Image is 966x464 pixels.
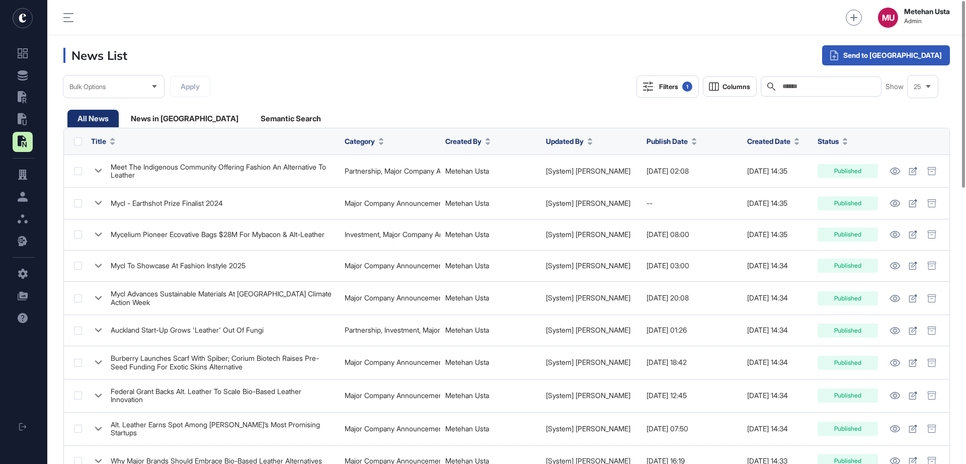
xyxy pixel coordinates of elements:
[345,358,435,366] div: Major Company Announcement, Investment, Partnership
[747,230,808,239] div: [DATE] 14:35
[345,425,435,433] div: Major Company Announcement
[345,136,384,146] button: Category
[445,293,489,302] a: Metehan Usta
[67,110,119,127] div: All News
[747,326,808,334] div: [DATE] 14:34
[904,18,950,25] span: Admin
[818,356,878,370] div: Published
[111,262,246,270] div: Mycl To Showcase At Fashion Instyle 2025
[111,230,325,239] div: Mycelium Pioneer Ecovative Bags $28M For Mybacon & Alt-Leather
[747,294,808,302] div: [DATE] 14:34
[546,136,584,146] span: Updated By
[647,136,697,146] button: Publish Date
[345,262,435,270] div: Major Company Announcement
[69,83,106,91] span: Bulk Options
[546,293,630,302] a: [System] [PERSON_NAME]
[546,136,593,146] button: Updated By
[445,167,489,175] a: Metehan Usta
[546,199,630,207] a: [System] [PERSON_NAME]
[747,167,808,175] div: [DATE] 14:35
[747,358,808,366] div: [DATE] 14:34
[445,424,489,433] a: Metehan Usta
[647,136,688,146] span: Publish Date
[703,76,757,97] button: Columns
[647,425,737,433] div: [DATE] 07:50
[251,110,331,127] div: Semantic Search
[818,196,878,210] div: Published
[878,8,898,28] button: MU
[546,424,630,433] a: [System] [PERSON_NAME]
[818,324,878,338] div: Published
[111,326,264,334] div: Auckland Start-Up Grows 'Leather' Out Of Fungi
[111,290,335,306] div: Mycl Advances Sustainable Materials At [GEOGRAPHIC_DATA] Climate Action Week
[345,199,435,207] div: Major Company Announcement
[111,354,335,371] div: Burberry Launches Scarf With Spiber; Corium Biotech Raises Pre-Seed Funding For Exotic Skins Alte...
[345,136,375,146] span: Category
[91,136,106,146] span: Title
[345,326,435,334] div: Partnership, Investment, Major Company Announcement
[345,230,435,239] div: Investment, Major Company Announcement
[445,136,481,146] span: Created By
[886,83,904,91] span: Show
[747,425,808,433] div: [DATE] 14:34
[747,262,808,270] div: [DATE] 14:34
[345,294,435,302] div: Major Company Announcement
[546,261,630,270] a: [System] [PERSON_NAME]
[647,326,737,334] div: [DATE] 01:26
[111,199,223,207] div: Mycl - Earthshot Prize Finalist 2024
[111,421,335,437] div: Alt. Leather Earns Spot Among [PERSON_NAME]’s Most Promising Startups
[546,230,630,239] a: [System] [PERSON_NAME]
[445,326,489,334] a: Metehan Usta
[345,167,435,175] div: Partnership, Major Company Announcement
[546,167,630,175] a: [System] [PERSON_NAME]
[747,392,808,400] div: [DATE] 14:34
[747,136,790,146] span: Created Date
[747,199,808,207] div: [DATE] 14:35
[121,110,249,127] div: News in [GEOGRAPHIC_DATA]
[914,83,921,91] span: 25
[659,82,692,92] div: Filters
[546,326,630,334] a: [System] [PERSON_NAME]
[747,136,799,146] button: Created Date
[636,75,699,98] button: Filters1
[818,259,878,273] div: Published
[647,199,737,207] div: --
[647,358,737,366] div: [DATE] 18:42
[722,83,750,91] span: Columns
[345,392,435,400] div: Major Company Announcement
[818,389,878,403] div: Published
[546,391,630,400] a: [System] [PERSON_NAME]
[445,358,489,366] a: Metehan Usta
[904,8,950,16] strong: Metehan Usta
[647,392,737,400] div: [DATE] 12:45
[647,230,737,239] div: [DATE] 08:00
[818,422,878,436] div: Published
[445,230,489,239] a: Metehan Usta
[546,358,630,366] a: [System] [PERSON_NAME]
[818,291,878,305] div: Published
[818,164,878,178] div: Published
[818,136,839,146] span: Status
[63,48,127,63] h3: News List
[647,167,737,175] div: [DATE] 02:08
[647,294,737,302] div: [DATE] 20:08
[91,136,115,146] button: Title
[682,82,692,92] div: 1
[445,136,491,146] button: Created By
[111,388,335,404] div: Federal Grant Backs Alt. Leather To Scale Bio-Based Leather Innovation
[647,262,737,270] div: [DATE] 03:00
[822,45,950,65] div: Send to [GEOGRAPHIC_DATA]
[111,163,335,180] div: Meet The Indigenous Community Offering Fashion An Alternative To Leather
[818,227,878,242] div: Published
[445,391,489,400] a: Metehan Usta
[818,136,848,146] button: Status
[445,261,489,270] a: Metehan Usta
[445,199,489,207] a: Metehan Usta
